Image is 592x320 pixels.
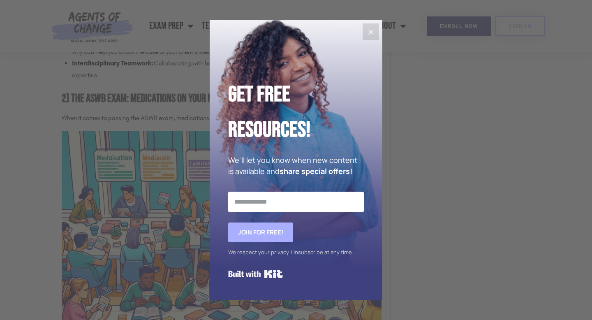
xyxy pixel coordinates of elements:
button: Join for FREE! [228,223,293,242]
input: Email Address [228,192,364,212]
p: We'll let you know when new content is available and [228,155,364,177]
a: Built with Kit [228,267,283,281]
button: Close [363,23,379,40]
div: We respect your privacy. Unsubscribe at any time. [228,246,364,258]
h2: Get Free Resources! [228,77,364,148]
strong: share special offers! [280,166,352,176]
